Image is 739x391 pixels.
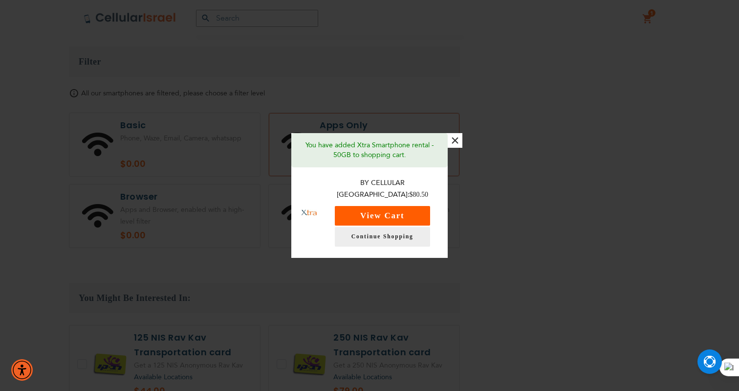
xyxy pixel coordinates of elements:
button: × [448,133,462,148]
div: Accessibility Menu [11,359,33,381]
a: Continue Shopping [335,227,430,247]
span: $80.50 [410,191,429,198]
p: By Cellular [GEOGRAPHIC_DATA]: [327,177,438,201]
button: View Cart [335,206,430,226]
p: You have added Xtra Smartphone rental - 50GB to shopping cart. [299,140,440,160]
